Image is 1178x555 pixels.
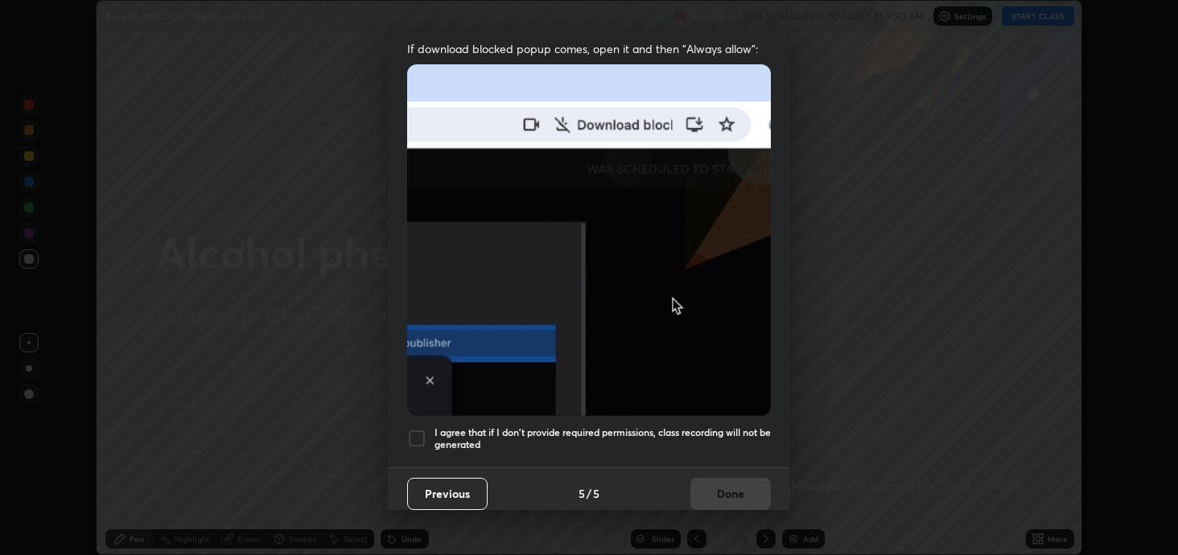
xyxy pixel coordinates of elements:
[587,485,591,502] h4: /
[593,485,599,502] h4: 5
[579,485,585,502] h4: 5
[435,426,771,451] h5: I agree that if I don't provide required permissions, class recording will not be generated
[407,64,771,416] img: downloads-permission-blocked.gif
[407,478,488,510] button: Previous
[407,41,771,56] span: If download blocked popup comes, open it and then "Always allow":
